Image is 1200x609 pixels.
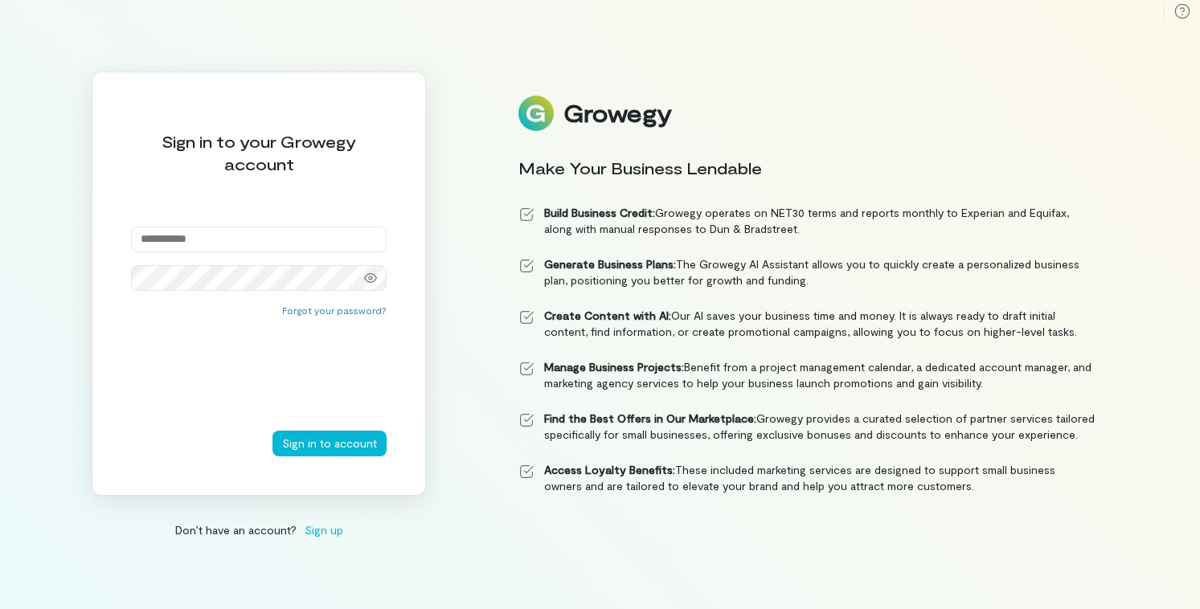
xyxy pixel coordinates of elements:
li: The Growegy AI Assistant allows you to quickly create a personalized business plan, positioning y... [518,256,1096,288]
div: Sign in to your Growegy account [131,130,387,175]
strong: Find the Best Offers in Our Marketplace: [544,411,756,425]
li: These included marketing services are designed to support small business owners and are tailored ... [518,462,1096,494]
div: Growegy [563,100,671,127]
span: Sign up [305,521,343,538]
button: Forgot your password? [282,304,387,317]
strong: Access Loyalty Benefits: [544,463,675,476]
div: Make Your Business Lendable [518,157,1096,179]
li: Growegy operates on NET30 terms and reports monthly to Experian and Equifax, along with manual re... [518,205,1096,237]
li: Growegy provides a curated selection of partner services tailored specifically for small business... [518,411,1096,443]
strong: Build Business Credit: [544,206,655,219]
button: Sign in to account [272,431,387,456]
strong: Manage Business Projects: [544,360,684,374]
strong: Generate Business Plans: [544,257,676,271]
div: Don’t have an account? [92,521,426,538]
img: Logo [518,96,554,131]
li: Benefit from a project management calendar, a dedicated account manager, and marketing agency ser... [518,359,1096,391]
strong: Create Content with AI: [544,309,671,322]
li: Our AI saves your business time and money. It is always ready to draft initial content, find info... [518,308,1096,340]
